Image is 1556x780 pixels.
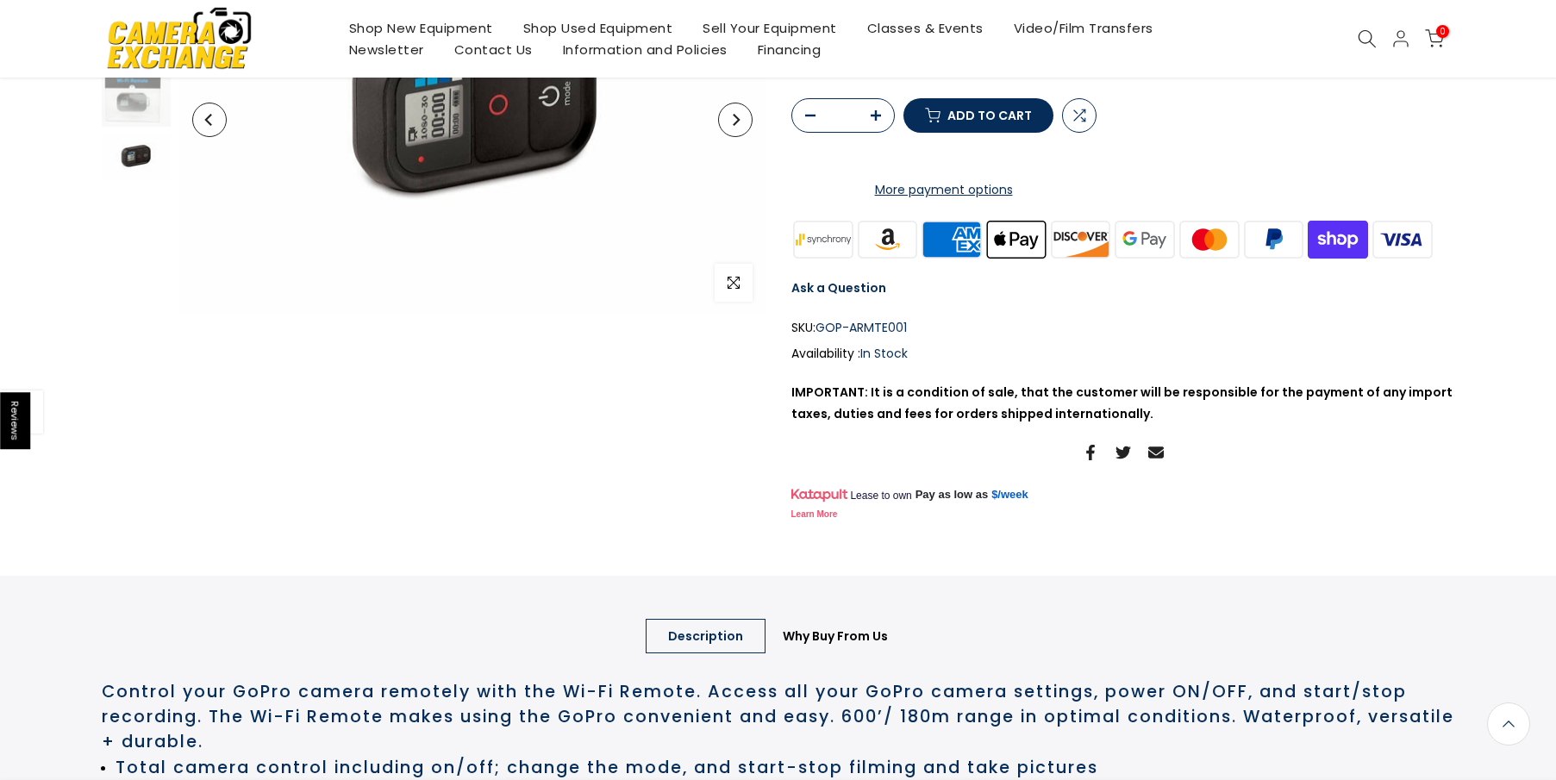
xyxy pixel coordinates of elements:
[1425,29,1444,48] a: 0
[850,489,911,502] span: Lease to own
[1487,702,1530,746] a: Back to the top
[1115,442,1131,463] a: Share on Twitter
[102,679,1455,755] h1: Control your GoPro camera remotely with the Wi-Fi Remote. Access all your GoPro camera settings, ...
[915,487,989,502] span: Pay as low as
[791,279,886,296] a: Ask a Question
[1306,218,1371,260] img: shopify pay
[855,218,920,260] img: amazon payments
[102,31,171,126] img: GoPro Wi-Fi Remote (ARMTE001) Action Cameras and Accessories GoPro GOP-ARMTE001
[192,103,227,137] button: Previous
[1436,25,1449,38] span: 0
[742,39,836,60] a: Financing
[1048,218,1113,260] img: discover
[791,179,1097,201] a: More payment options
[920,218,984,260] img: american express
[791,343,1455,365] div: Availability :
[646,619,766,653] a: Description
[984,218,1048,260] img: apple pay
[102,135,171,181] img: GoPro Wi-Fi Remote (ARMTE001) Action Cameras and Accessories GoPro GOP-ARMTE001
[791,317,1455,339] div: SKU:
[1241,218,1306,260] img: paypal
[903,98,1053,133] button: Add to cart
[791,509,838,519] a: Learn More
[508,17,688,39] a: Shop Used Equipment
[718,103,753,137] button: Next
[791,218,856,260] img: synchrony
[116,755,1455,780] h1: Total camera control including on/off; change the mode, and start-stop filming and take pictures
[1177,218,1241,260] img: master
[334,17,508,39] a: Shop New Equipment
[852,17,998,39] a: Classes & Events
[791,384,1453,422] strong: IMPORTANT: It is a condition of sale, that the customer will be responsible for the payment of an...
[1370,218,1434,260] img: visa
[998,17,1168,39] a: Video/Film Transfers
[815,317,907,339] span: GOP-ARMTE001
[760,619,910,653] a: Why Buy From Us
[688,17,853,39] a: Sell Your Equipment
[1113,218,1178,260] img: google pay
[947,109,1032,122] span: Add to cart
[860,345,908,362] span: In Stock
[1083,442,1098,463] a: Share on Facebook
[991,487,1028,502] a: $/week
[334,39,439,60] a: Newsletter
[1148,442,1164,463] a: Share on Email
[547,39,742,60] a: Information and Policies
[439,39,547,60] a: Contact Us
